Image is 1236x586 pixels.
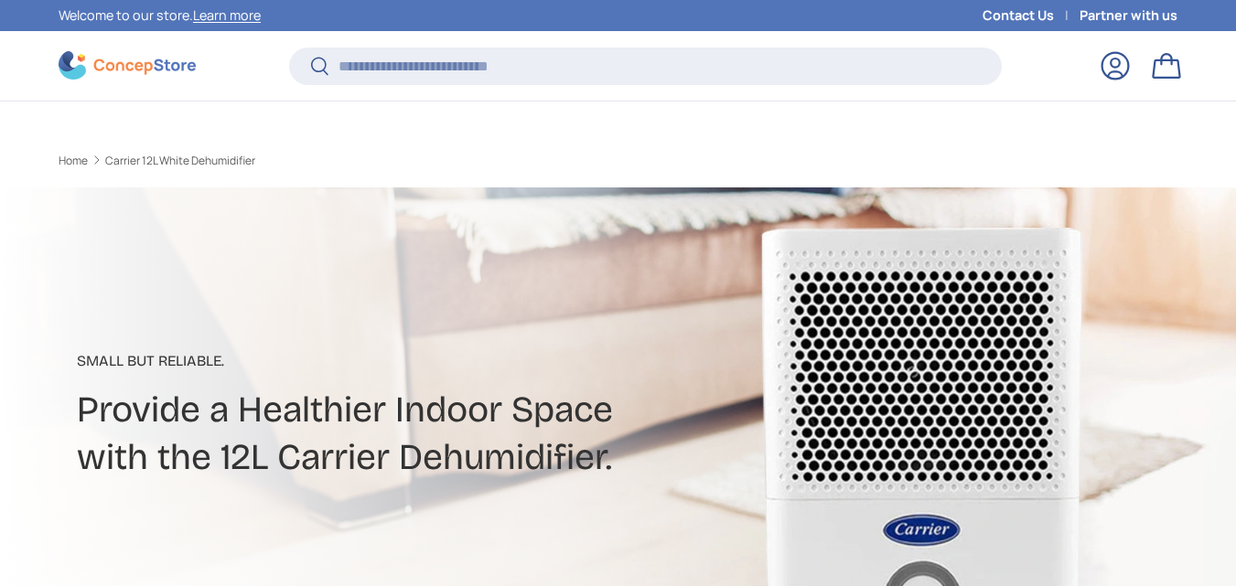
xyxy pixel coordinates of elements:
img: ConcepStore [59,51,196,80]
a: Partner with us [1080,5,1177,26]
p: Small But Reliable. [77,350,779,372]
a: Learn more [193,6,261,24]
a: Home [59,155,88,166]
p: Welcome to our store. [59,5,261,26]
nav: Breadcrumbs [59,153,651,169]
h2: Provide a Healthier Indoor Space with the 12L Carrier Dehumidifier. [77,387,779,481]
a: Contact Us [983,5,1080,26]
a: Carrier 12L White Dehumidifier [105,155,255,166]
